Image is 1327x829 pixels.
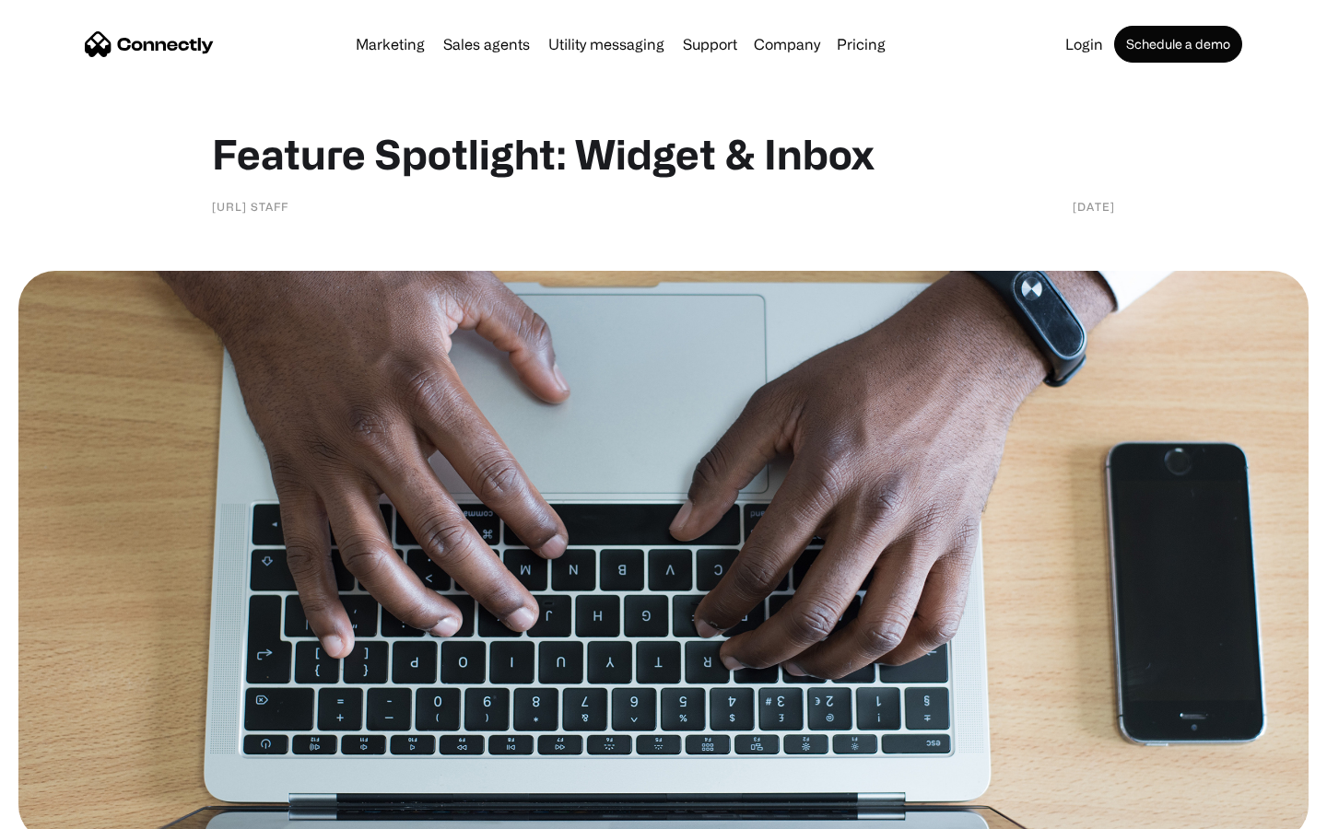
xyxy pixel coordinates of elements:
a: home [85,30,214,58]
ul: Language list [37,797,111,823]
h1: Feature Spotlight: Widget & Inbox [212,129,1115,179]
a: Schedule a demo [1114,26,1242,63]
div: [URL] staff [212,197,288,216]
aside: Language selected: English [18,797,111,823]
div: Company [754,31,820,57]
a: Marketing [348,37,432,52]
a: Utility messaging [541,37,672,52]
a: Login [1058,37,1110,52]
div: [DATE] [1073,197,1115,216]
a: Support [675,37,745,52]
a: Pricing [829,37,893,52]
a: Sales agents [436,37,537,52]
div: Company [748,31,826,57]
